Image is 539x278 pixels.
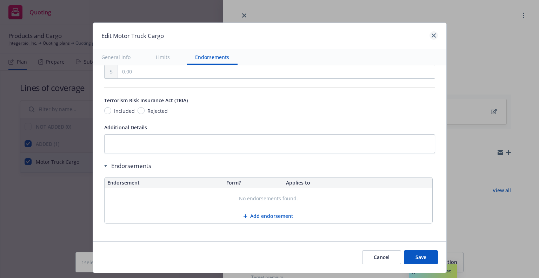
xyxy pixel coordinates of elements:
[105,209,432,223] button: Add endorsement
[104,162,433,170] div: Endorsements
[105,177,224,188] th: Endorsement
[224,177,283,188] th: Form?
[104,124,147,131] span: Additional Details
[138,107,145,114] input: Rejected
[430,31,438,40] a: close
[147,107,168,115] span: Rejected
[187,49,238,65] button: Endorsements
[118,65,435,78] input: 0.00
[239,195,298,202] span: No endorsements found.
[147,49,178,65] button: Limits
[101,31,164,40] h1: Edit Motor Truck Cargo
[114,107,135,115] span: Included
[104,97,188,104] span: Terrorism Risk Insurance Act (TRIA)
[283,177,432,188] th: Applies to
[93,49,139,65] button: General info
[404,250,438,264] button: Save
[104,107,111,114] input: Included
[362,250,401,264] button: Cancel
